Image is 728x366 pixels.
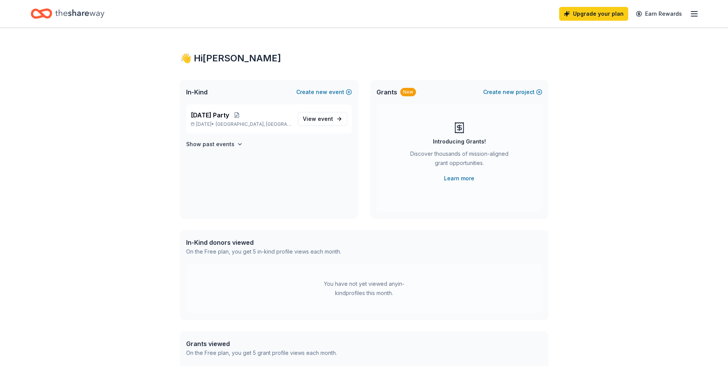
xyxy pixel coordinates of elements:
div: On the Free plan, you get 5 in-kind profile views each month. [186,247,341,256]
span: View [303,114,333,124]
div: Discover thousands of mission-aligned grant opportunities. [407,149,512,171]
div: Introducing Grants! [433,137,486,146]
a: Upgrade your plan [559,7,628,21]
div: On the Free plan, you get 5 grant profile views each month. [186,348,337,358]
h4: Show past events [186,140,234,149]
span: In-Kind [186,87,208,97]
a: View event [298,112,347,126]
button: Createnewproject [483,87,542,97]
a: Learn more [444,174,474,183]
div: In-Kind donors viewed [186,238,341,247]
span: new [503,87,514,97]
div: 👋 Hi [PERSON_NAME] [180,52,548,64]
button: Show past events [186,140,243,149]
span: Grants [376,87,397,97]
span: [DATE] Party [191,110,229,120]
div: Grants viewed [186,339,337,348]
div: New [400,88,416,96]
a: Earn Rewards [631,7,687,21]
p: [DATE] • [191,121,292,127]
span: new [316,87,327,97]
div: You have not yet viewed any in-kind profiles this month. [316,279,412,298]
span: [GEOGRAPHIC_DATA], [GEOGRAPHIC_DATA] [216,121,291,127]
span: event [318,115,333,122]
a: Home [31,5,104,23]
button: Createnewevent [296,87,352,97]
